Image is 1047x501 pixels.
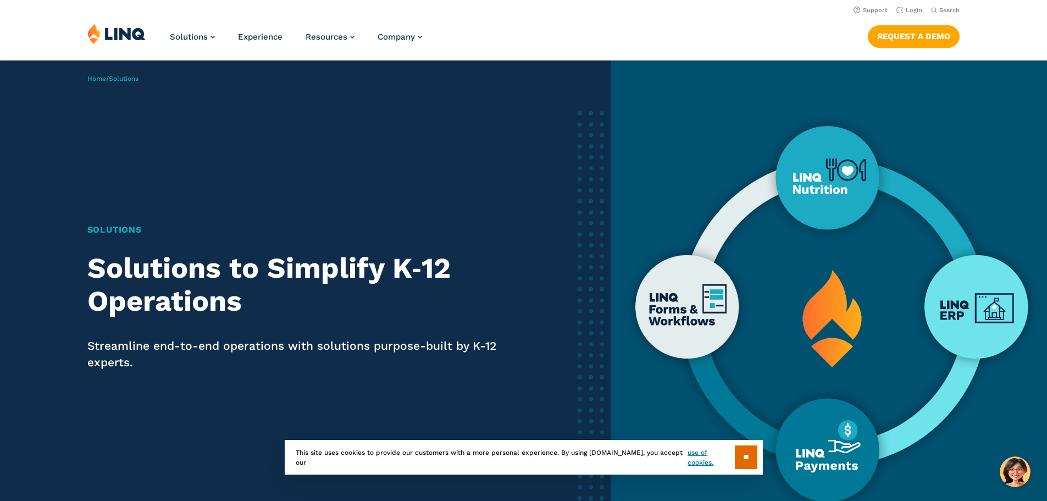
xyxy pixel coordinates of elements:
[87,75,106,82] a: Home
[1000,456,1031,487] button: Hello, have a question? Let’s chat.
[378,32,422,42] a: Company
[87,75,139,82] span: /
[306,32,354,42] a: Resources
[87,23,146,44] img: LINQ | K‑12 Software
[378,32,415,42] span: Company
[170,32,208,42] span: Solutions
[170,23,422,59] nav: Primary Navigation
[931,6,960,14] button: Open Search Bar
[854,7,888,14] a: Support
[868,25,960,47] a: Request a Demo
[87,338,500,371] p: Streamline end-to-end operations with solutions purpose-built by K-12 experts.
[87,252,500,318] h2: Solutions to Simplify K‑12 Operations
[109,75,139,82] span: Solutions
[238,32,282,42] a: Experience
[87,223,500,236] h1: Solutions
[896,7,922,14] a: Login
[939,7,960,14] span: Search
[688,448,734,467] a: use of cookies.
[170,32,215,42] a: Solutions
[306,32,347,42] span: Resources
[868,23,960,47] nav: Button Navigation
[285,440,763,475] div: This site uses cookies to provide our customers with a more personal experience. By using [DOMAIN...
